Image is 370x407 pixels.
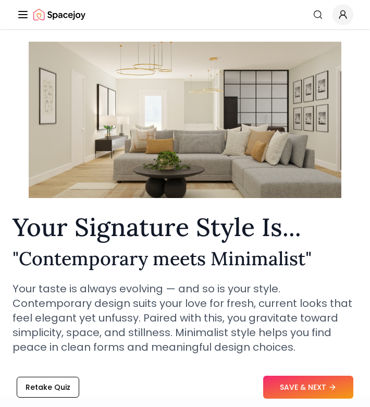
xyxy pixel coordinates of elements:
h1: Your Signature Style Is... [13,215,357,240]
img: Spacejoy Logo [33,4,85,25]
button: SAVE & NEXT [263,376,353,399]
h2: " Contemporary meets Minimalist " [13,248,357,269]
p: Your taste is always evolving — and so is your style. Contemporary design suits your love for fre... [13,281,357,354]
img: Contemporary meets Minimalist Style Example [29,16,341,224]
button: Retake Quiz [17,377,79,398]
a: Spacejoy [33,4,85,25]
